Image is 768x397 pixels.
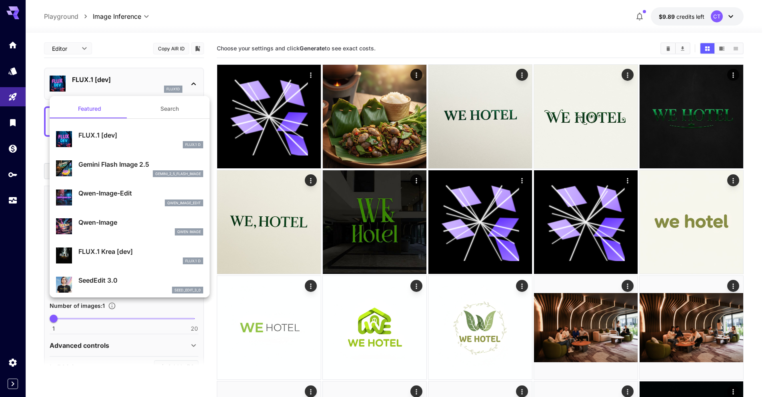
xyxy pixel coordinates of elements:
[185,258,201,264] p: FLUX.1 D
[167,200,201,206] p: qwen_image_edit
[56,127,203,152] div: FLUX.1 [dev]FLUX.1 D
[78,275,203,285] p: SeedEdit 3.0
[56,185,203,209] div: Qwen-Image-Editqwen_image_edit
[56,272,203,297] div: SeedEdit 3.0seed_edit_3_0
[174,287,201,293] p: seed_edit_3_0
[78,188,203,198] p: Qwen-Image-Edit
[78,217,203,227] p: Qwen-Image
[78,130,203,140] p: FLUX.1 [dev]
[155,171,201,177] p: gemini_2_5_flash_image
[78,247,203,256] p: FLUX.1 Krea [dev]
[130,99,210,118] button: Search
[185,142,201,148] p: FLUX.1 D
[177,229,201,235] p: Qwen Image
[56,156,203,181] div: Gemini Flash Image 2.5gemini_2_5_flash_image
[50,99,130,118] button: Featured
[56,243,203,268] div: FLUX.1 Krea [dev]FLUX.1 D
[56,214,203,239] div: Qwen-ImageQwen Image
[78,160,203,169] p: Gemini Flash Image 2.5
